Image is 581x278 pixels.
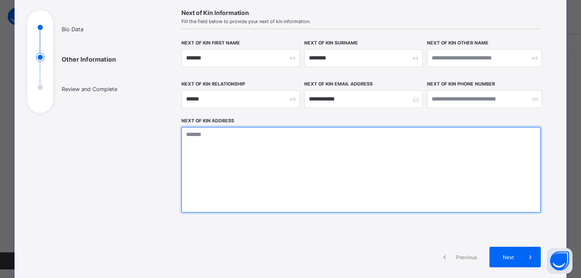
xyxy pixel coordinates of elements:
label: Next of Kin Other Name [427,40,489,46]
label: Next of Kin First Name [181,40,240,46]
label: Next of Kin Email Address [304,81,373,87]
label: Next of Kin Relationship [181,81,245,87]
span: Previous [455,254,478,260]
span: Next [496,254,520,260]
label: Next of Kin Surname [304,40,358,46]
label: Next of Kin Phone Number [427,81,495,87]
span: Next of Kin Information [181,9,541,16]
button: Open asap [547,248,572,274]
label: Next of Kin Address [181,118,234,124]
span: Fill the field below to provide your next of kin information. [181,18,541,24]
